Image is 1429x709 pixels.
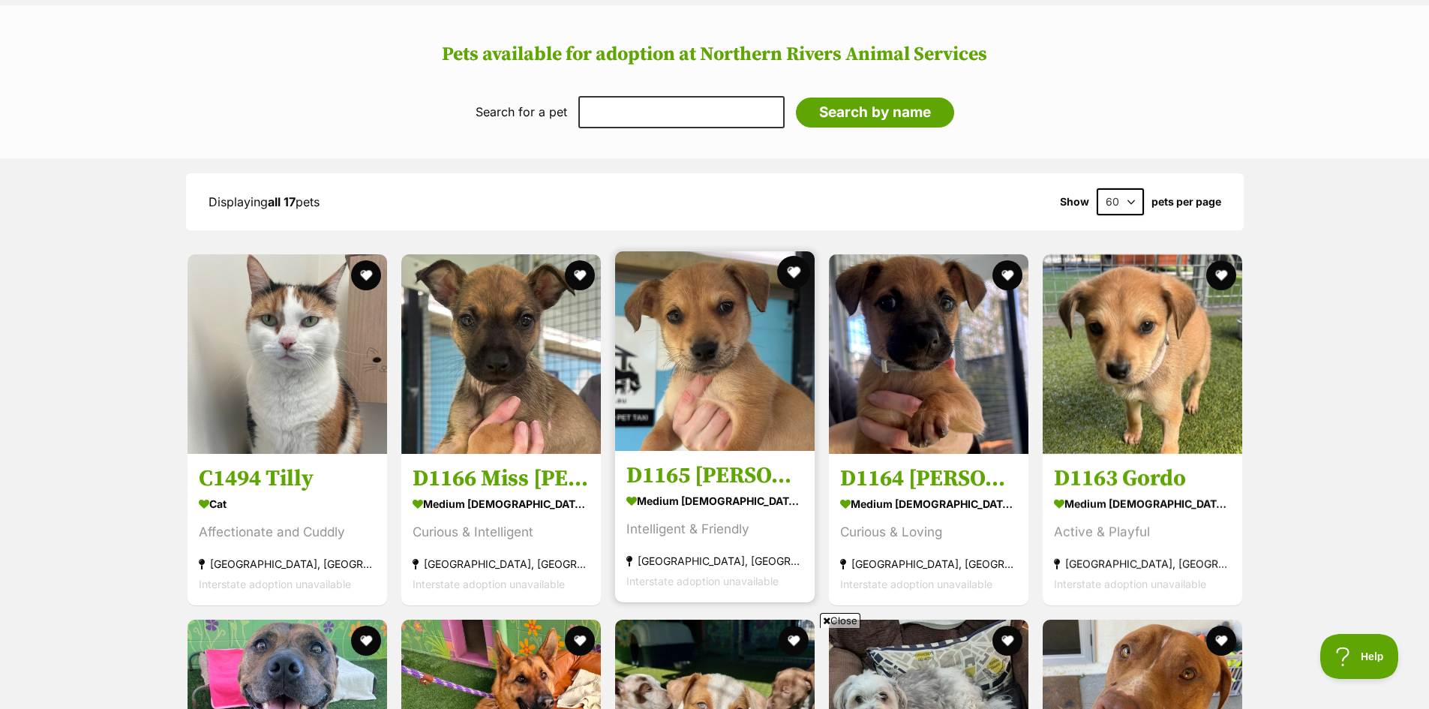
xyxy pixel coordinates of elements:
img: D1165 Wilson [615,251,815,451]
div: [GEOGRAPHIC_DATA], [GEOGRAPHIC_DATA] [1054,554,1231,574]
button: favourite [351,260,381,290]
h3: D1164 [PERSON_NAME] [840,464,1017,493]
div: medium [DEMOGRAPHIC_DATA] Dog [626,490,803,512]
div: [GEOGRAPHIC_DATA], [GEOGRAPHIC_DATA] [840,554,1017,574]
span: Close [820,613,860,628]
div: Affectionate and Cuddly [199,522,376,542]
h3: D1163 Gordo [1054,464,1231,493]
iframe: Advertisement [351,634,1079,701]
div: Curious & Intelligent [413,522,590,542]
h3: D1166 Miss [PERSON_NAME] [413,464,590,493]
div: Intelligent & Friendly [626,519,803,539]
span: Show [1060,196,1089,208]
span: Displaying pets [209,194,320,209]
h3: D1165 [PERSON_NAME] [626,461,803,490]
input: Search by name [796,98,954,128]
h3: C1494 Tilly [199,464,376,493]
div: Curious & Loving [840,522,1017,542]
button: favourite [992,260,1022,290]
h2: Pets available for adoption at Northern Rivers Animal Services [15,44,1414,66]
span: Interstate adoption unavailable [199,578,351,590]
button: favourite [1206,626,1236,656]
label: pets per page [1151,196,1221,208]
a: D1163 Gordo medium [DEMOGRAPHIC_DATA] Dog Active & Playful [GEOGRAPHIC_DATA], [GEOGRAPHIC_DATA] I... [1043,453,1242,605]
button: favourite [565,260,595,290]
div: Cat [199,493,376,515]
a: D1165 [PERSON_NAME] medium [DEMOGRAPHIC_DATA] Dog Intelligent & Friendly [GEOGRAPHIC_DATA], [GEOG... [615,450,815,602]
iframe: Help Scout Beacon - Open [1320,634,1399,679]
span: Interstate adoption unavailable [1054,578,1206,590]
img: D1166 Miss Hilda [401,254,601,454]
span: Interstate adoption unavailable [413,578,565,590]
label: Search for a pet [476,105,567,119]
img: D1163 Gordo [1043,254,1242,454]
img: C1494 Tilly [188,254,387,454]
a: D1164 [PERSON_NAME] medium [DEMOGRAPHIC_DATA] Dog Curious & Loving [GEOGRAPHIC_DATA], [GEOGRAPHIC... [829,453,1028,605]
div: medium [DEMOGRAPHIC_DATA] Dog [413,493,590,515]
span: Interstate adoption unavailable [840,578,992,590]
div: [GEOGRAPHIC_DATA], [GEOGRAPHIC_DATA] [199,554,376,574]
button: favourite [777,256,810,289]
button: favourite [1206,260,1236,290]
div: medium [DEMOGRAPHIC_DATA] Dog [840,493,1017,515]
div: [GEOGRAPHIC_DATA], [GEOGRAPHIC_DATA] [413,554,590,574]
a: D1166 Miss [PERSON_NAME] medium [DEMOGRAPHIC_DATA] Dog Curious & Intelligent [GEOGRAPHIC_DATA], [... [401,453,601,605]
strong: all 17 [268,194,296,209]
div: medium [DEMOGRAPHIC_DATA] Dog [1054,493,1231,515]
div: Active & Playful [1054,522,1231,542]
div: [GEOGRAPHIC_DATA], [GEOGRAPHIC_DATA] [626,551,803,571]
a: C1494 Tilly Cat Affectionate and Cuddly [GEOGRAPHIC_DATA], [GEOGRAPHIC_DATA] Interstate adoption ... [188,453,387,605]
img: D1164 Dorey [829,254,1028,454]
span: Interstate adoption unavailable [626,575,779,587]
